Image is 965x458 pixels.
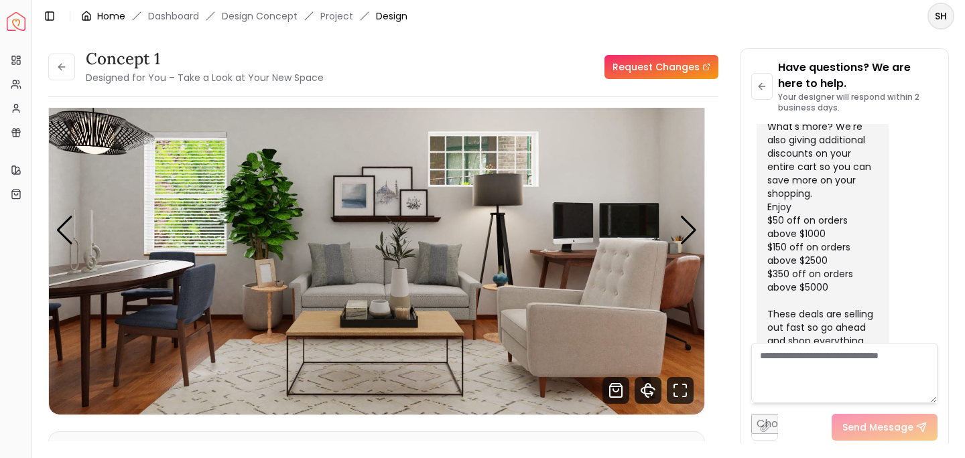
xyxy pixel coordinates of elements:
[148,9,199,23] a: Dashboard
[81,9,407,23] nav: breadcrumb
[778,92,938,113] p: Your designer will respond within 2 business days.
[604,55,718,79] a: Request Changes
[56,216,74,245] div: Previous slide
[49,46,704,414] div: Carousel
[49,46,704,414] img: Design Render 1
[7,12,25,31] img: Spacejoy Logo
[320,9,353,23] a: Project
[49,46,704,414] div: 1 / 5
[97,9,125,23] a: Home
[635,377,661,404] svg: 360 View
[680,216,698,245] div: Next slide
[7,12,25,31] a: Spacejoy
[86,71,324,84] small: Designed for You – Take a Look at Your New Space
[778,60,938,92] p: Have questions? We are here to help.
[86,48,324,70] h3: Concept 1
[602,377,629,404] svg: Shop Products from this design
[222,9,298,23] li: Design Concept
[927,3,954,29] button: SH
[667,377,694,404] svg: Fullscreen
[929,4,953,28] span: SH
[376,9,407,23] span: Design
